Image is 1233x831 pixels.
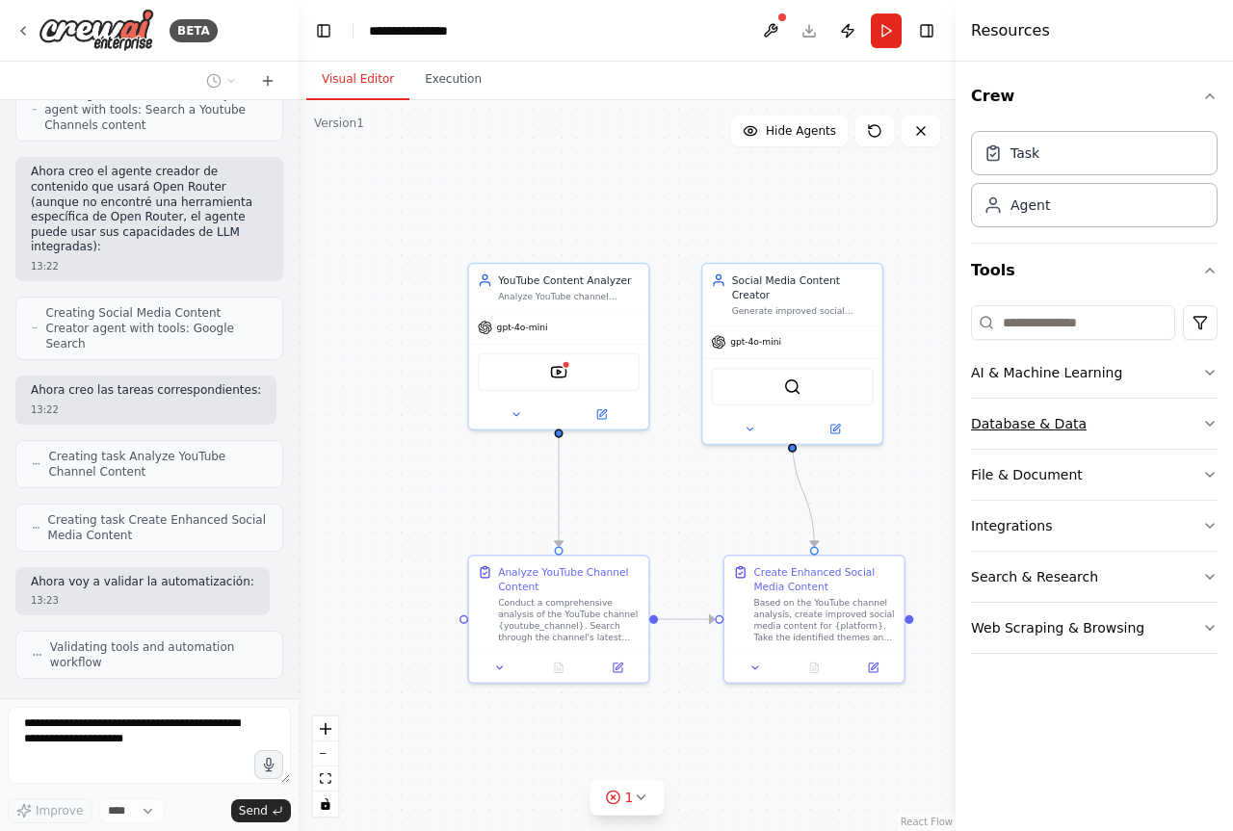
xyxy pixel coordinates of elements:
[723,555,905,684] div: Create Enhanced Social Media ContentBased on the YouTube channel analysis, create improved social...
[231,799,291,822] button: Send
[971,399,1218,449] button: Database & Data
[310,17,337,44] button: Hide left sidebar
[498,273,640,287] div: YouTube Content Analyzer
[753,597,895,644] div: Based on the YouTube channel analysis, create improved social media content for {platform}. Take ...
[971,450,1218,500] button: File & Document
[313,792,338,817] button: toggle interactivity
[753,565,895,594] div: Create Enhanced Social Media Content
[1010,143,1039,163] div: Task
[783,378,800,396] img: SerplyWebSearchTool
[592,659,643,676] button: Open in side panel
[31,259,268,273] div: 13:22
[239,803,268,818] span: Send
[314,116,364,131] div: Version 1
[971,69,1218,123] button: Crew
[8,798,92,823] button: Improve
[1010,195,1050,215] div: Agent
[313,766,338,792] button: fit view
[732,305,874,317] div: Generate improved social media content for {platform} based on the analyzed YouTube channel theme...
[467,263,649,430] div: YouTube Content AnalyzerAnalyze YouTube channel content from {youtube_channel} by researching the...
[31,383,261,399] p: Ahora creo las tareas correspondientes:
[766,123,836,139] span: Hide Agents
[306,60,409,100] button: Visual Editor
[313,716,338,817] div: React Flow controls
[36,803,83,818] span: Improve
[39,9,154,52] img: Logo
[551,438,565,547] g: Edge from b4f64d8f-48d3-4f20-a1df-f2f963ef5e82 to 7404f461-d785-419e-89f1-544611872ef9
[783,659,845,676] button: No output available
[498,597,640,644] div: Conduct a comprehensive analysis of the YouTube channel {youtube_channel}. Search through the cha...
[31,165,268,255] p: Ahora creo el agente creador de contenido que usará Open Router (aunque no encontré una herramien...
[561,405,643,423] button: Open in side panel
[550,363,567,380] img: YoutubeChannelSearchTool
[730,336,781,348] span: gpt-4o-mini
[971,298,1218,669] div: Tools
[528,659,590,676] button: No output available
[498,565,640,594] div: Analyze YouTube Channel Content
[901,817,953,827] a: React Flow attribution
[732,273,874,301] div: Social Media Content Creator
[44,87,267,133] span: Creating YouTube Content Analyzer agent with tools: Search a Youtube Channels content
[625,788,634,807] span: 1
[731,116,848,146] button: Hide Agents
[50,639,267,670] span: Validating tools and automation workflow
[170,19,218,42] div: BETA
[31,593,254,608] div: 13:23
[48,512,267,543] span: Creating task Create Enhanced Social Media Content
[848,659,898,676] button: Open in side panel
[31,575,254,590] p: Ahora voy a validar la automatización:
[48,449,267,480] span: Creating task Analyze YouTube Channel Content
[794,420,877,437] button: Open in side panel
[971,123,1218,243] div: Crew
[252,69,283,92] button: Start a new chat
[971,348,1218,398] button: AI & Machine Learning
[658,611,715,626] g: Edge from 7404f461-d785-419e-89f1-544611872ef9 to 0baf521d-bbed-4ad8-9928-a713ca05c20c
[467,555,649,684] div: Analyze YouTube Channel ContentConduct a comprehensive analysis of the YouTube channel {youtube_c...
[498,291,640,302] div: Analyze YouTube channel content from {youtube_channel} by researching the latest videos, extracti...
[198,69,245,92] button: Switch to previous chat
[313,741,338,766] button: zoom out
[31,403,261,417] div: 13:22
[785,438,822,547] g: Edge from b748916f-5a51-4869-aa6a-a7109ebcefd6 to 0baf521d-bbed-4ad8-9928-a713ca05c20c
[971,603,1218,653] button: Web Scraping & Browsing
[913,17,940,44] button: Hide right sidebar
[590,780,665,816] button: 1
[409,60,497,100] button: Execution
[701,263,883,445] div: Social Media Content CreatorGenerate improved social media content for {platform} based on the an...
[497,322,548,333] span: gpt-4o-mini
[971,19,1050,42] h4: Resources
[971,244,1218,298] button: Tools
[971,552,1218,602] button: Search & Research
[971,501,1218,551] button: Integrations
[369,21,465,40] nav: breadcrumb
[254,750,283,779] button: Click to speak your automation idea
[45,305,267,351] span: Creating Social Media Content Creator agent with tools: Google Search
[313,716,338,741] button: zoom in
